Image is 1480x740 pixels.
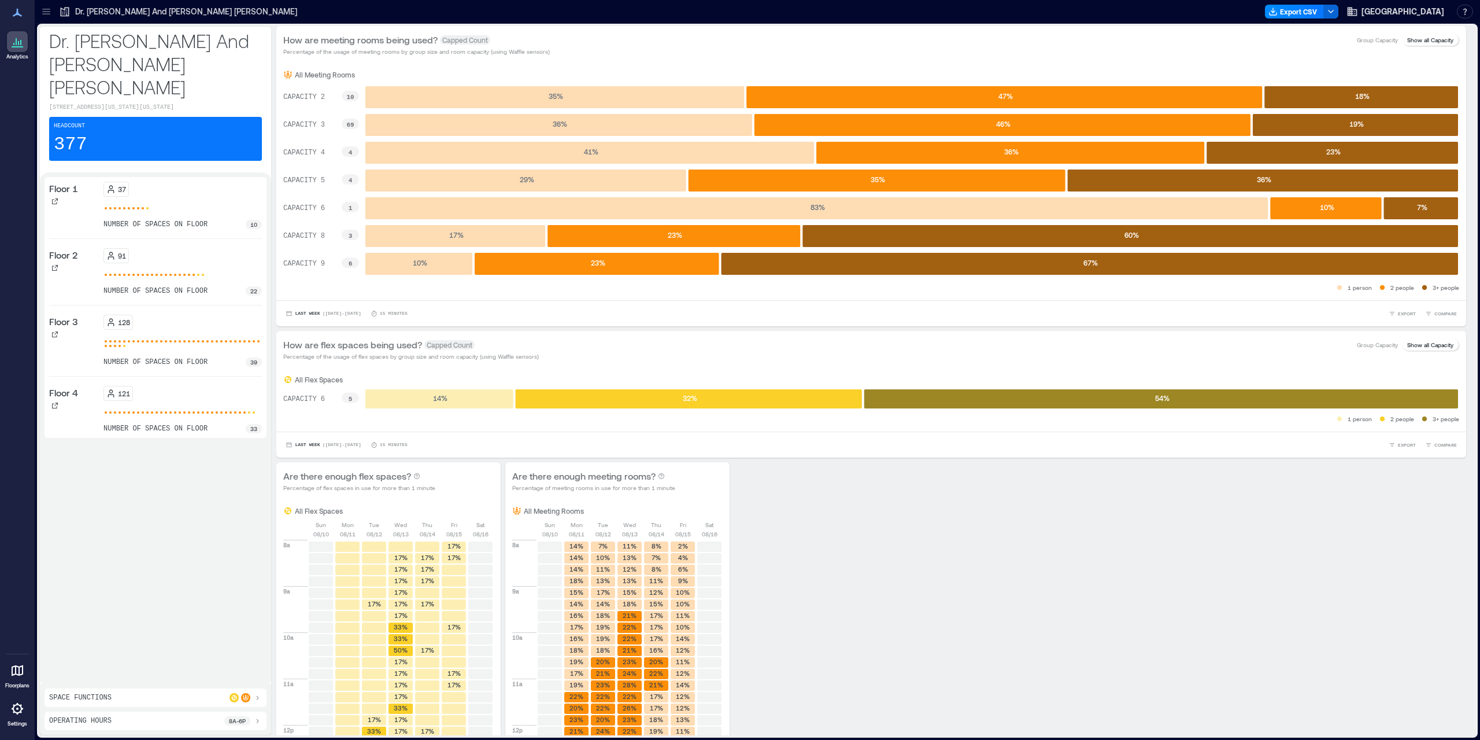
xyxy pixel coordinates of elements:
p: 9a [283,587,290,596]
text: 24% [596,727,610,735]
text: 36 % [553,120,567,128]
span: COMPARE [1434,441,1457,448]
text: 35 % [871,175,886,183]
text: 23% [596,681,610,689]
text: 18% [596,646,610,654]
p: 08/14 [649,529,664,539]
p: 08/13 [393,529,409,539]
text: 33% [394,623,408,631]
text: 11% [676,658,690,665]
text: 18% [569,646,583,654]
button: Last Week |[DATE]-[DATE] [283,308,363,319]
p: Fri [680,520,686,529]
text: 21% [596,669,610,677]
a: Settings [3,695,31,731]
p: Fri [451,520,457,529]
text: 24% [623,669,637,677]
text: 8% [652,542,661,550]
text: CAPACITY 6 [283,204,325,212]
p: 39 [250,358,257,367]
a: Floorplans [2,657,33,693]
text: 20% [649,658,663,665]
p: [STREET_ADDRESS][US_STATE][US_STATE] [49,103,262,112]
text: CAPACITY 8 [283,232,325,240]
p: Percentage of meeting rooms in use for more than 1 minute [512,483,675,492]
text: 20% [596,716,610,723]
p: Dr. [PERSON_NAME] And [PERSON_NAME] [PERSON_NAME] [75,6,297,17]
text: 22% [623,635,637,642]
text: 17% [394,612,408,619]
p: 15 minutes [380,310,408,317]
button: Export CSV [1265,5,1324,19]
text: 16% [569,635,583,642]
p: Percentage of flex spaces in use for more than 1 minute [283,483,435,492]
text: 17% [394,658,408,665]
text: 33% [394,704,408,712]
p: 10a [283,633,294,642]
text: 60 % [1124,231,1139,239]
text: 18% [596,612,610,619]
text: CAPACITY 4 [283,149,325,157]
text: 17% [421,554,434,561]
p: All Flex Spaces [295,506,343,516]
text: 22% [623,623,637,631]
text: 36 % [1005,148,1019,156]
text: 12% [649,588,663,596]
p: Percentage of the usage of meeting rooms by group size and room capacity (using Waffle sensors) [283,47,550,56]
p: 8a [512,540,519,550]
text: CAPACITY 6 [283,395,325,403]
text: 18 % [1356,92,1370,100]
p: 08/11 [569,529,584,539]
p: 12p [283,726,294,735]
text: 17% [394,716,408,723]
text: 17% [447,554,461,561]
p: number of spaces on floor [103,220,208,229]
text: 17% [368,716,381,723]
p: Thu [422,520,432,529]
text: 33% [367,727,381,735]
text: 17% [421,577,434,584]
text: 17% [394,669,408,677]
text: 19% [569,658,583,665]
text: 19% [649,727,663,735]
p: 08/11 [340,529,356,539]
text: 35 % [549,92,563,100]
p: How are meeting rooms being used? [283,33,438,47]
text: 17% [421,646,434,654]
text: 14% [569,600,583,608]
text: 15% [649,600,663,608]
text: 17% [650,635,663,642]
text: 10 % [413,259,427,267]
text: 15% [623,588,637,596]
p: 8a - 6p [229,716,246,726]
p: 08/16 [702,529,717,539]
text: 17% [597,588,610,596]
text: 17 % [449,231,464,239]
span: [GEOGRAPHIC_DATA] [1361,6,1444,17]
text: 17% [421,727,434,735]
text: 17% [447,669,461,677]
text: 4% [678,554,688,561]
text: 10% [676,600,690,608]
text: 10% [596,554,610,561]
p: 11a [512,679,523,689]
text: 15% [569,588,583,596]
text: 33% [394,635,408,642]
p: Are there enough meeting rooms? [512,469,656,483]
text: 17% [570,623,583,631]
text: 12% [676,704,690,712]
p: Dr. [PERSON_NAME] And [PERSON_NAME] [PERSON_NAME] [49,29,262,98]
p: 128 [118,318,130,327]
p: Operating Hours [49,716,112,726]
text: 17% [447,542,461,550]
text: 21% [623,612,637,619]
p: Tue [369,520,379,529]
text: 10% [676,623,690,631]
p: Floorplans [5,682,29,689]
text: 22% [569,693,583,700]
p: Analytics [6,53,28,60]
p: 08/15 [446,529,462,539]
p: 08/12 [595,529,611,539]
p: Group Capacity [1357,340,1398,349]
text: 23 % [1326,148,1341,156]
